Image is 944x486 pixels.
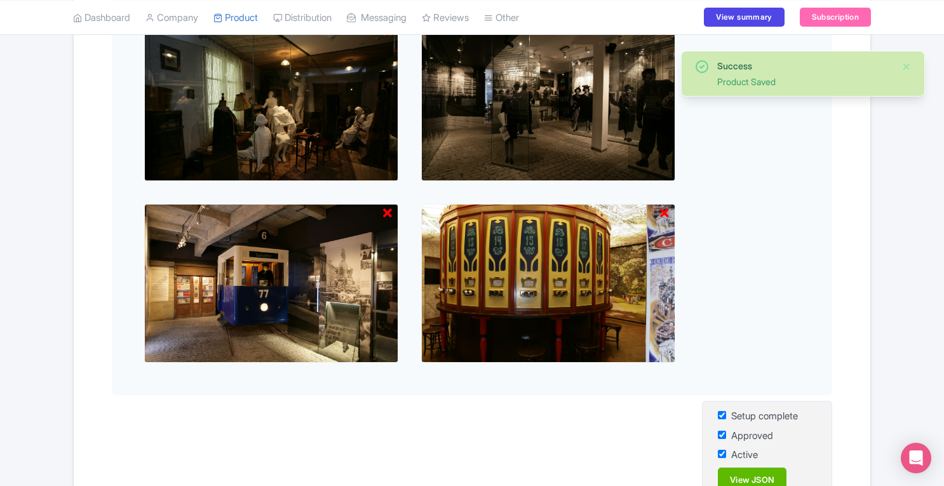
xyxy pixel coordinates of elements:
[731,448,758,462] label: Active
[421,22,675,181] img: yac1jbbxpyadqzn6izpw.jpg
[144,204,398,363] img: oznsjzyibnebiovxldrp.jpg
[704,8,784,27] a: View summary
[800,8,871,27] a: Subscription
[731,429,773,443] label: Approved
[717,75,891,88] div: Product Saved
[901,59,912,74] button: Close
[731,409,798,424] label: Setup complete
[901,443,931,473] div: Open Intercom Messenger
[717,59,891,72] div: Success
[144,22,398,181] img: ovtlcrx5gfojnqxteeod.jpg
[421,204,675,363] img: ibzvbjmecivmuyq2np4d.jpg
